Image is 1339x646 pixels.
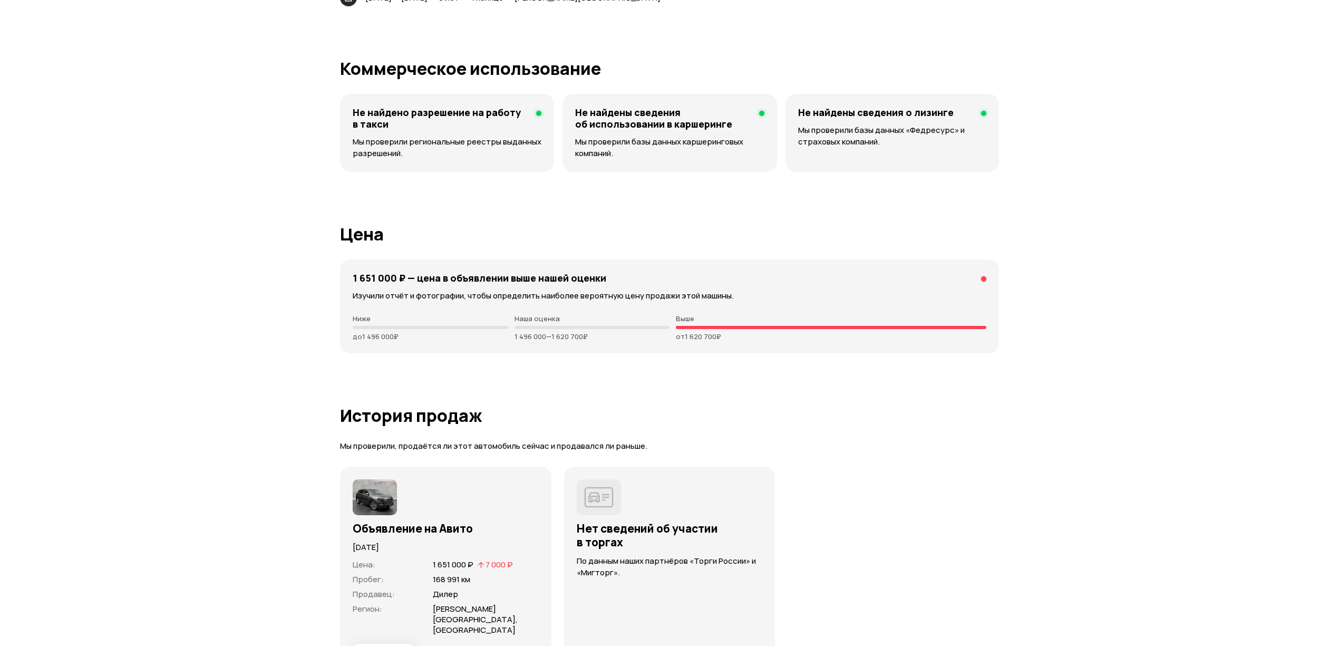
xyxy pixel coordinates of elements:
h3: Нет сведений об участии в торгах [577,522,763,549]
p: Выше [676,314,986,323]
h1: Цена [340,225,999,244]
span: Регион : [353,603,382,614]
h1: История продаж [340,406,999,425]
p: до 1 496 000 ₽ [353,332,508,341]
p: от 1 620 700 ₽ [676,332,986,341]
span: 168 991 км [433,574,470,585]
h3: Объявление на Авито [353,522,539,535]
h1: Коммерческое использование [340,59,999,78]
p: Изучили отчёт и фотографии, чтобы определить наиболее вероятную цену продажи этой машины. [353,290,986,302]
h4: Не найдены сведения о лизинге [798,107,954,118]
p: [DATE] [353,542,539,553]
p: Мы проверили, продаётся ли этот автомобиль сейчас и продавался ли раньше. [340,441,999,452]
span: [PERSON_NAME][GEOGRAPHIC_DATA], [GEOGRAPHIC_DATA] [433,603,518,635]
p: Наша оценка [515,314,670,323]
p: Мы проверили региональные реестры выданных разрешений. [353,136,541,159]
p: По данным наших партнёров «Торги России» и «Мигторг». [577,555,763,578]
p: Мы проверили базы данных «Федресурс» и страховых компаний. [798,124,986,148]
span: Пробег : [353,574,384,585]
span: Продавец : [353,589,395,600]
p: Мы проверили базы данных каршеринговых компаний. [575,136,764,159]
p: Ниже [353,314,508,323]
span: Дилер [433,589,458,600]
p: 1 496 000 — 1 620 700 ₽ [515,332,670,341]
span: 7 000 ₽ [486,559,513,570]
h4: 1 651 000 ₽ — цена в объявлении выше нашей оценки [353,272,606,284]
span: Цена : [353,559,375,570]
h4: Не найдено разрешение на работу в такси [353,107,528,130]
span: 1 651 000 ₽ [433,559,473,570]
h4: Не найдены сведения об использовании в каршеринге [575,107,750,130]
